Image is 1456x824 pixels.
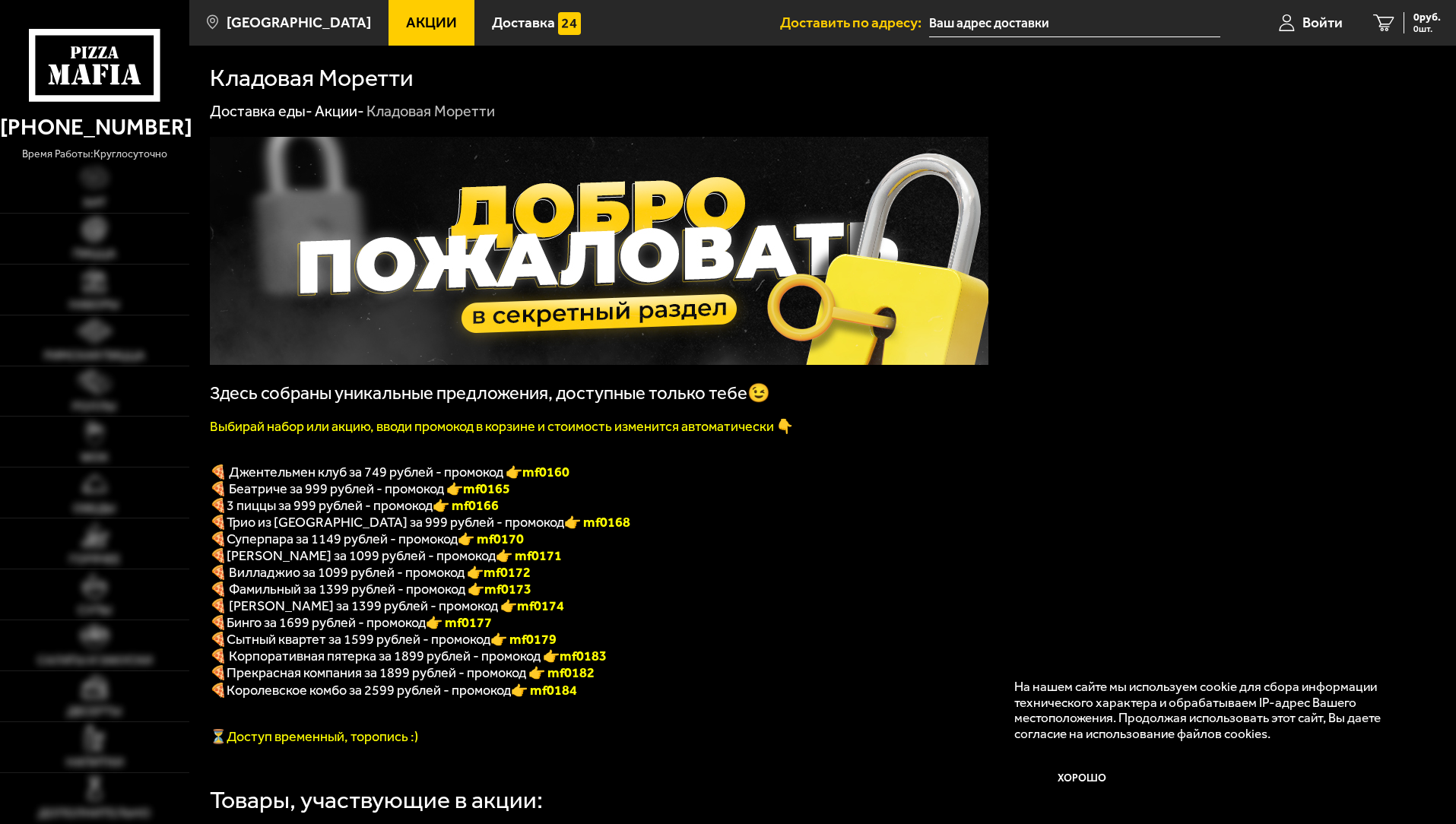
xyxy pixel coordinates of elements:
[210,102,312,120] a: Доставка еды-
[210,597,564,614] span: 🍕 [PERSON_NAME] за 1399 рублей - промокод 👉
[210,788,543,813] div: Товары, участвующие в акции:
[227,682,511,699] span: Королевское комбо за 2599 рублей - промокод
[458,531,524,547] font: 👉 mf0170
[210,66,414,90] h1: Кладовая Моретти
[38,807,151,819] span: Дополнительно
[72,401,116,413] span: Роллы
[492,15,555,30] span: Доставка
[69,299,119,311] span: Наборы
[210,664,227,681] font: 🍕
[210,581,531,597] span: 🍕 Фамильный за 1399 рублей - промокод 👉
[1413,24,1441,33] span: 0 шт.
[210,464,569,480] span: 🍕 Джентельмен клуб за 749 рублей - промокод 👉
[496,547,562,564] b: 👉 mf0171
[210,480,510,497] span: 🍕 Беатриче за 999 рублей - промокод 👉
[528,664,595,681] font: 👉 mf0182
[227,614,426,631] span: Бинго за 1699 рублей - промокод
[511,682,577,699] font: 👉 mf0184
[81,452,109,464] span: WOK
[564,514,630,531] font: 👉 mf0168
[78,604,112,616] span: Супы
[210,382,770,404] span: Здесь собраны уникальные предложения, доступные только тебе😉
[490,631,557,648] b: 👉 mf0179
[315,102,364,120] a: Акции-
[44,350,144,362] span: Римская пицца
[37,654,152,667] span: Салаты и закуски
[210,631,227,648] b: 🍕
[463,480,510,497] b: mf0165
[484,564,531,581] b: mf0172
[73,248,116,260] span: Пицца
[210,564,531,581] span: 🍕 Вилладжио за 1099 рублей - промокод 👉
[929,9,1220,37] input: Ваш адрес доставки
[227,497,433,514] span: 3 пиццы за 999 рублей - промокод
[227,664,528,681] span: Прекрасная компания за 1899 рублей - промокод
[227,514,564,531] span: Трио из [GEOGRAPHIC_DATA] за 999 рублей - промокод
[780,15,929,30] span: Доставить по адресу:
[560,648,607,664] b: mf0183
[227,631,490,648] span: Сытный квартет за 1599 рублей - промокод
[210,418,793,435] font: Выбирай набор или акцию, вводи промокод в корзине и стоимость изменится автоматически 👇
[210,728,418,745] span: ⏳Доступ временный, торопись :)
[210,648,607,664] span: 🍕 Корпоративная пятерка за 1899 рублей - промокод 👉
[558,12,581,35] img: 15daf4d41897b9f0e9f617042186c801.svg
[227,15,371,30] span: [GEOGRAPHIC_DATA]
[433,497,499,514] font: 👉 mf0166
[83,197,106,209] span: Хит
[67,705,122,718] span: Десерты
[66,756,123,769] span: Напитки
[517,597,564,614] b: mf0174
[1413,12,1441,23] span: 0 руб.
[210,614,227,631] b: 🍕
[210,497,227,514] font: 🍕
[426,614,492,631] b: 👉 mf0177
[210,547,227,564] b: 🍕
[366,102,495,122] div: Кладовая Моретти
[1014,679,1412,742] p: На нашем сайте мы используем cookie для сбора информации технического характера и обрабатываем IP...
[484,581,531,597] b: mf0173
[210,137,988,365] img: 1024x1024
[1014,756,1151,802] button: Хорошо
[73,502,116,515] span: Обеды
[406,15,457,30] span: Акции
[69,553,120,566] span: Горячее
[210,514,227,531] font: 🍕
[210,531,227,547] font: 🍕
[227,547,496,564] span: [PERSON_NAME] за 1099 рублей - промокод
[522,464,569,480] b: mf0160
[1302,15,1343,30] span: Войти
[210,682,227,699] font: 🍕
[227,531,458,547] span: Суперпара за 1149 рублей - промокод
